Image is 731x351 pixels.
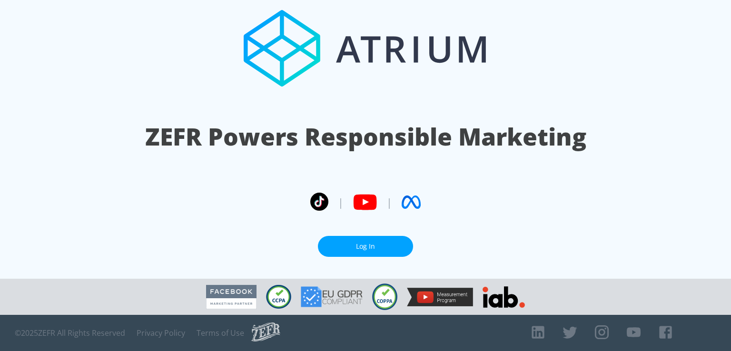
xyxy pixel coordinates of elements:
span: | [386,195,392,209]
img: CCPA Compliant [266,285,291,309]
img: Facebook Marketing Partner [206,285,257,309]
img: YouTube Measurement Program [407,288,473,306]
h1: ZEFR Powers Responsible Marketing [145,120,586,153]
img: IAB [483,286,525,308]
span: © 2025 ZEFR All Rights Reserved [15,328,125,338]
a: Log In [318,236,413,257]
span: | [338,195,344,209]
img: GDPR Compliant [301,286,363,307]
a: Terms of Use [197,328,244,338]
a: Privacy Policy [137,328,185,338]
img: COPPA Compliant [372,283,397,310]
